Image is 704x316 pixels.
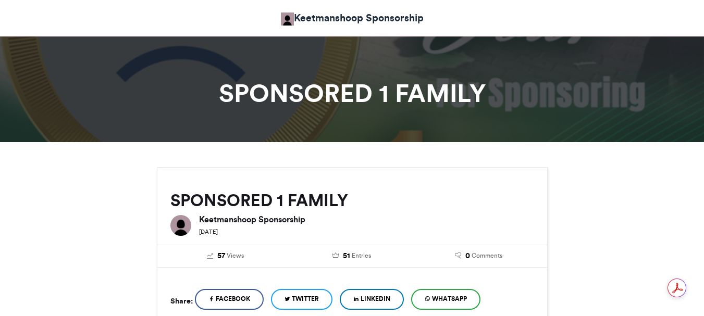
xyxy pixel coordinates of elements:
a: Keetmanshoop Sponsorship [281,10,424,26]
span: WhatsApp [432,294,467,304]
span: Facebook [216,294,250,304]
img: Keetmanshoop Sponsorship [281,12,294,26]
h1: SPONSORED 1 FAMILY [63,81,641,106]
a: LinkedIn [340,289,404,310]
h6: Keetmanshoop Sponsorship [199,215,534,223]
span: Views [227,251,244,260]
span: Comments [472,251,502,260]
a: Facebook [195,289,264,310]
a: 51 Entries [297,250,407,262]
img: Keetmanshoop Sponsorship [170,215,191,236]
a: Twitter [271,289,332,310]
span: 0 [465,250,470,262]
span: Twitter [292,294,319,304]
a: WhatsApp [411,289,480,310]
small: [DATE] [199,228,218,235]
a: 57 Views [170,250,281,262]
span: 57 [217,250,225,262]
span: LinkedIn [361,294,390,304]
span: 51 [343,250,350,262]
h2: SPONSORED 1 FAMILY [170,191,534,210]
a: 0 Comments [423,250,534,262]
span: Entries [352,251,371,260]
h5: Share: [170,294,193,308]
